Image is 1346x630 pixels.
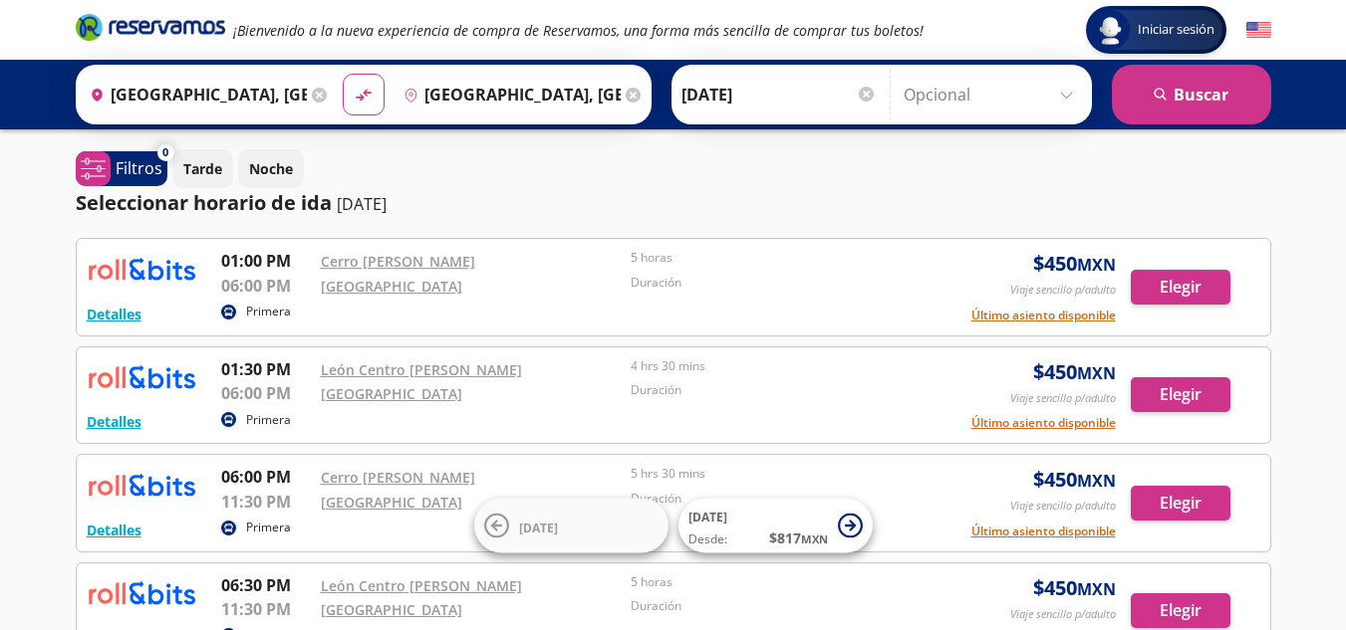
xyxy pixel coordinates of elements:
p: 06:00 PM [221,465,311,489]
button: Noche [238,149,304,188]
button: Último asiento disponible [971,307,1116,324]
button: Detalles [87,411,141,432]
span: Desde: [688,530,727,548]
p: 06:30 PM [221,573,311,597]
img: RESERVAMOS [87,573,196,613]
button: Buscar [1112,65,1271,124]
button: Detalles [87,520,141,540]
p: Primera [246,411,291,429]
p: [DATE] [337,192,387,216]
em: ¡Bienvenido a la nueva experiencia de compra de Reservamos, una forma más sencilla de comprar tus... [233,21,924,40]
small: MXN [1077,362,1116,384]
button: Elegir [1131,486,1230,521]
button: [DATE] [474,499,669,553]
a: Brand Logo [76,12,225,48]
a: [GEOGRAPHIC_DATA] [321,384,462,403]
a: Cerro [PERSON_NAME] [321,468,475,487]
input: Elegir Fecha [681,70,877,119]
p: 06:00 PM [221,274,311,298]
p: Noche [249,158,293,179]
small: MXN [1077,254,1116,276]
small: MXN [801,531,828,546]
i: Brand Logo [76,12,225,42]
small: MXN [1077,470,1116,492]
p: Viaje sencillo p/adulto [1010,282,1116,299]
p: Viaje sencillo p/adulto [1010,498,1116,515]
button: Último asiento disponible [971,523,1116,540]
p: Duración [631,274,932,292]
a: León Centro [PERSON_NAME] [321,360,522,379]
p: Primera [246,519,291,536]
p: Seleccionar horario de ida [76,188,332,218]
button: [DATE]Desde:$817MXN [678,499,873,553]
span: $ 450 [1033,465,1116,495]
input: Opcional [904,70,1082,119]
p: 01:00 PM [221,249,311,273]
p: 11:30 PM [221,490,311,514]
p: Filtros [116,156,162,180]
p: Viaje sencillo p/adulto [1010,606,1116,623]
a: [GEOGRAPHIC_DATA] [321,600,462,619]
button: 0Filtros [76,151,167,186]
span: $ 817 [769,527,828,548]
span: [DATE] [688,509,727,525]
span: $ 450 [1033,573,1116,603]
span: Iniciar sesión [1130,20,1222,40]
p: Duración [631,490,932,508]
p: 5 hrs 30 mins [631,465,932,483]
p: 06:00 PM [221,381,311,405]
img: RESERVAMOS [87,465,196,505]
p: Tarde [183,158,222,179]
p: Viaje sencillo p/adulto [1010,390,1116,407]
a: León Centro [PERSON_NAME] [321,576,522,595]
p: 5 horas [631,249,932,267]
button: Elegir [1131,593,1230,628]
p: Primera [246,303,291,320]
a: [GEOGRAPHIC_DATA] [321,277,462,296]
p: Duración [631,597,932,615]
p: 11:30 PM [221,597,311,621]
input: Buscar Origen [82,70,307,119]
span: $ 450 [1033,249,1116,279]
span: 0 [162,144,168,161]
p: Duración [631,381,932,399]
span: $ 450 [1033,357,1116,387]
img: RESERVAMOS [87,249,196,289]
button: Elegir [1131,377,1230,412]
button: Tarde [172,149,233,188]
button: Último asiento disponible [971,414,1116,432]
button: Elegir [1131,270,1230,305]
p: 01:30 PM [221,357,311,381]
button: English [1246,18,1271,43]
p: 5 horas [631,573,932,591]
input: Buscar Destino [396,70,621,119]
small: MXN [1077,578,1116,600]
img: RESERVAMOS [87,357,196,397]
a: [GEOGRAPHIC_DATA] [321,493,462,512]
p: 4 hrs 30 mins [631,357,932,375]
span: [DATE] [519,519,558,535]
a: Cerro [PERSON_NAME] [321,252,475,271]
button: Detalles [87,304,141,324]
